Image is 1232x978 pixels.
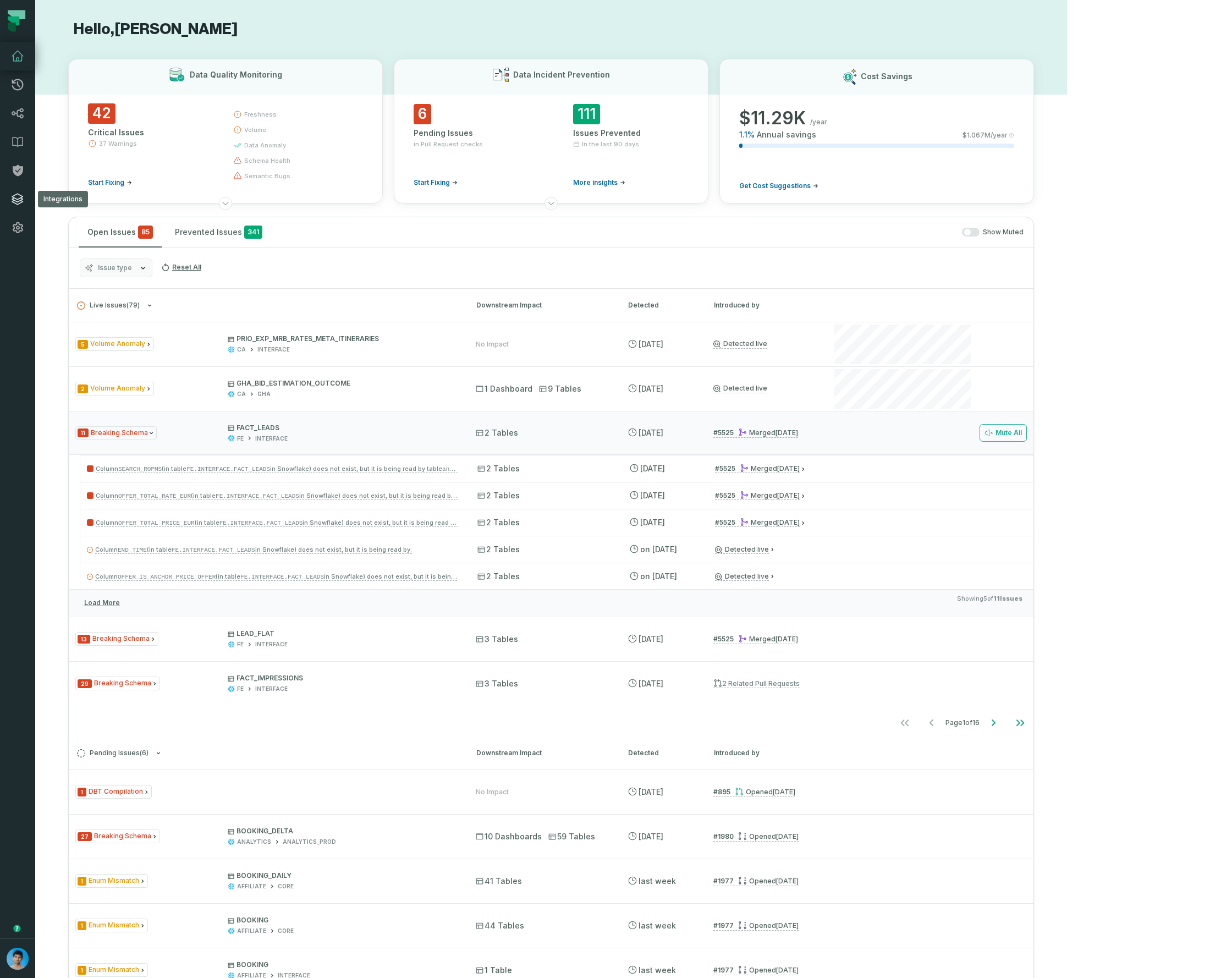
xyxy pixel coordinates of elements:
div: ANALYTICS [237,838,271,846]
button: Data Incident Prevention6Pending Issuesin Pull Request checksStart Fixing111Issues PreventedIn th... [394,59,708,204]
div: CA [237,390,246,398]
relative-time: Aug 29, 2025, 1:57 PM GMT+3 [640,464,665,473]
code: analytics.view.fact_leads [442,464,533,472]
button: Pending Issues(6) [77,749,457,757]
a: Start Fixing [88,178,132,187]
span: Issue Type [75,382,154,395]
relative-time: Aug 29, 2025, 5:18 PM GMT+3 [773,788,795,796]
relative-time: Aug 29, 2025, 1:57 PM GMT+3 [639,679,663,688]
nav: pagination [69,712,1033,734]
div: CA [237,345,246,354]
span: Issue Type [75,874,148,888]
relative-time: May 2, 2025, 12:58 PM GMT+3 [640,545,677,554]
div: INTERFACE [255,435,288,443]
span: volume [244,125,266,134]
div: Pending Issues [414,128,529,139]
span: Severity [87,465,94,472]
relative-time: Aug 21, 2025, 5:31 PM GMT+3 [776,832,799,840]
span: 1.1 % [739,129,755,140]
div: INTERFACE [255,685,288,693]
ul: Page 1 of 16 [892,712,1033,734]
span: 2 Tables [477,463,520,474]
a: #5525Merged[DATE] 1:57:05 PM [713,634,798,644]
div: FE [237,685,244,693]
span: data anomaly [244,141,286,150]
button: Go to last page [1007,712,1033,734]
span: 2 Tables [477,490,520,501]
relative-time: Aug 29, 2025, 1:57 PM GMT+3 [777,491,800,499]
span: 2 Tables [476,427,518,438]
a: Get Cost Suggestions [739,182,818,190]
span: 111 [573,104,600,124]
span: 3 Tables [476,634,518,645]
a: #1977Opened[DATE] 9:51:48 PM [713,876,799,886]
span: 37 Warnings [99,139,137,148]
span: Severity [78,877,86,886]
div: INTERFACE [255,640,288,649]
div: Detected [628,748,694,758]
a: #5525Merged[DATE] 1:57:05 PM [715,464,800,473]
code: FE.INTERFACE.FACT_LEADS [172,547,255,553]
a: Detected live [713,384,767,393]
div: Merged [740,491,800,499]
span: Severity [78,428,89,437]
span: Severity [78,679,92,688]
span: semantic bugs [244,172,290,180]
span: Column (in table in Snowflake) does not exist, but it is being read by table in Looker (into colu... [96,465,645,472]
code: OFFER_IS_ANCHOR_PRICE_OFFER [118,574,216,580]
relative-time: Aug 29, 2025, 1:57 PM GMT+3 [777,464,800,472]
div: AFFILIATE [237,882,266,891]
span: freshness [244,110,277,119]
div: Opened [735,788,795,796]
div: FE [237,435,244,443]
div: Opened [738,966,799,974]
span: 3 Tables [476,678,518,689]
code: FE.INTERFACE.FACT_LEADS [240,574,324,580]
div: Merged [738,428,798,437]
span: Issue Type [75,337,154,351]
relative-time: Aug 29, 2025, 1:57 PM GMT+3 [777,518,800,526]
a: Detected live [715,545,769,554]
code: FE.INTERFACE.FACT_LEADS [219,520,303,526]
p: FACT_LEADS [228,424,456,432]
code: END_TIME [118,547,147,553]
button: Cost Savings$11.29K/year1.1%Annual savings$1.067M/yearGet Cost Suggestions [719,59,1034,204]
relative-time: Aug 25, 2025, 11:25 PM GMT+3 [639,921,676,930]
a: Detected live [713,339,767,349]
relative-time: Aug 19, 2025, 9:51 PM GMT+3 [776,966,799,974]
div: Show Muted [276,228,1024,237]
span: 341 [244,226,262,239]
span: Severity [78,788,86,796]
button: Open Issues [79,217,162,247]
relative-time: Sep 1, 2025, 3:33 PM GMT+3 [639,339,663,349]
div: Merged [740,464,800,472]
code: OFFER_TOTAL_PRICE_EUR [118,520,195,526]
span: Issue type [98,263,132,272]
span: Column (in table in Snowflake) does not exist, but it is being read by: [95,546,412,553]
relative-time: May 2, 2025, 12:58 PM GMT+3 [640,572,677,581]
a: #5525Merged[DATE] 1:57:05 PM [715,491,800,500]
div: FE [237,640,244,649]
span: 59 Tables [548,831,595,842]
relative-time: Aug 29, 2025, 5:23 PM GMT+3 [639,787,663,796]
button: Go to next page [980,712,1007,734]
a: #1980Opened[DATE] 5:31:00 PM [713,832,799,842]
span: 2 Tables [477,544,520,555]
span: 9 Tables [539,383,581,394]
span: Issue Type [75,426,157,440]
h3: Data Quality Monitoring [190,69,282,80]
span: 1 Table [476,965,512,976]
span: 44 Tables [476,920,524,931]
span: Severity [78,921,86,930]
button: Load More [80,594,124,612]
button: Go to first page [892,712,918,734]
div: Opened [738,921,799,930]
p: BOOKING_DELTA [228,827,456,836]
span: Issue Type [75,919,148,932]
relative-time: Aug 29, 2025, 1:57 PM GMT+3 [639,428,663,437]
span: 41 Tables [476,876,522,887]
span: $ 1.067M /year [963,131,1008,140]
strong: 11 Issues [993,595,1022,602]
div: Issues Prevented [573,128,689,139]
span: critical issues and errors combined [138,226,153,239]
